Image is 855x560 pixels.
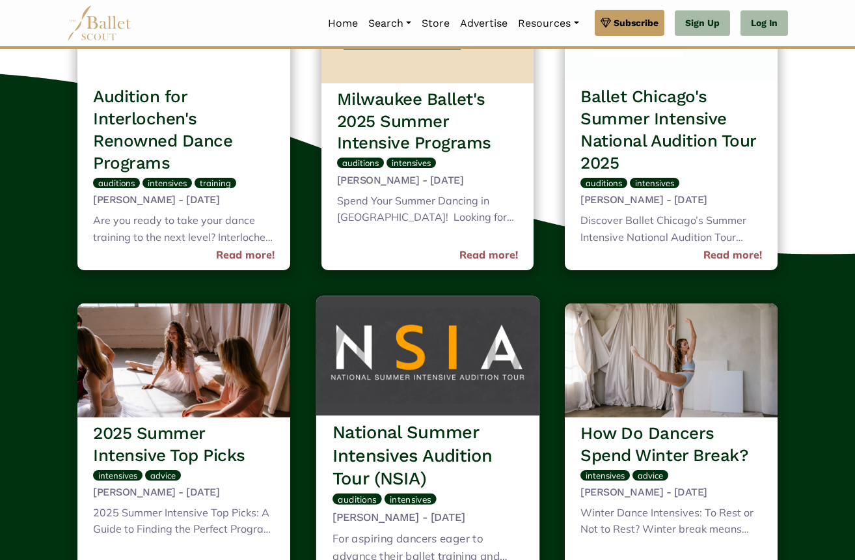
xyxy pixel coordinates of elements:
span: advice [150,470,176,481]
h3: Ballet Chicago's Summer Intensive National Audition Tour 2025 [580,86,762,174]
h3: Audition for Interlochen's Renowned Dance Programs [93,86,275,174]
h3: National Summer Intensives Audition Tour (NSIA) [332,421,523,490]
span: auditions [342,158,379,168]
span: auditions [98,178,135,188]
span: auditions [338,494,376,505]
a: Read more! [216,247,275,264]
span: intensives [98,470,137,481]
a: Advertise [455,10,513,37]
h5: [PERSON_NAME] - [DATE] [93,193,275,207]
a: Home [323,10,363,37]
a: Log In [740,10,788,36]
span: auditions [586,178,622,188]
span: intensives [148,178,187,188]
a: Sign Up [675,10,730,36]
a: Store [416,10,455,37]
div: Discover Ballet Chicago’s Summer Intensive National Audition Tour 2025 Are you ready to take your... [580,212,762,248]
span: intensives [392,158,431,168]
a: Read more! [703,247,762,264]
h5: [PERSON_NAME] - [DATE] [580,486,762,499]
span: intensives [390,494,431,505]
a: Subscribe [595,10,664,36]
h5: [PERSON_NAME] - [DATE] [93,486,275,499]
span: advice [638,470,663,481]
div: 2025 Summer Intensive Top Picks: A Guide to Finding the Perfect Program for Your Ballet Journey S... [93,505,275,540]
h3: How Do Dancers Spend Winter Break? [580,423,762,467]
a: Read more! [459,247,518,264]
a: Resources [513,10,584,37]
h5: [PERSON_NAME] - [DATE] [337,174,519,188]
a: Search [363,10,416,37]
img: header_image.img [316,296,539,415]
h3: 2025 Summer Intensive Top Picks [93,423,275,467]
span: Subscribe [614,16,658,30]
h5: [PERSON_NAME] - [DATE] [580,193,762,207]
span: intensives [586,470,625,481]
h3: Milwaukee Ballet's 2025 Summer Intensive Programs [337,89,519,154]
img: gem.svg [601,16,611,30]
img: header_image.img [77,303,290,417]
div: Winter Dance Intensives: To Rest or Not to Rest? Winter break means something different for every... [580,505,762,540]
span: intensives [635,178,674,188]
h5: [PERSON_NAME] - [DATE] [332,511,523,525]
span: training [200,178,231,188]
img: header_image.img [565,303,778,417]
div: Are you ready to take your dance training to the next level? Interlochen Arts Camp and [GEOGRAPHI... [93,212,275,248]
div: Spend Your Summer Dancing in [GEOGRAPHIC_DATA]! Looking for an unforgettable summer of dance and ... [337,193,519,229]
